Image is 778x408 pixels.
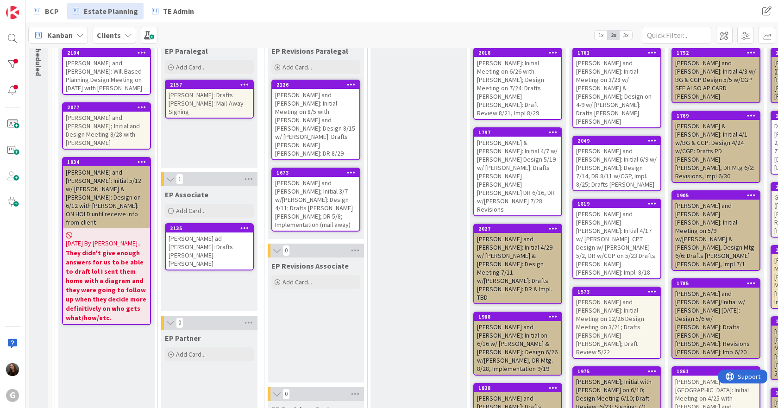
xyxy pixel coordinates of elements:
div: 2104 [67,50,150,56]
div: [PERSON_NAME] and [PERSON_NAME]/Initial w/ [PERSON_NAME] [DATE]: Design 5/6 w/ [PERSON_NAME]: Dra... [672,288,759,358]
div: 1761 [573,49,660,57]
div: [PERSON_NAME] and [PERSON_NAME]: Initial Meeting on 12/26 Design Meeting on 3/21; Drafts [PERSON_... [573,296,660,358]
div: [PERSON_NAME] and [PERSON_NAME]: Initial 6/9 w/ [PERSON_NAME]: Design 7/14, DR 8/11 w/CGP, Impl. ... [573,145,660,190]
div: 1673[PERSON_NAME] and [PERSON_NAME]; Initial 3/7 w/[PERSON_NAME]: Design 4/11: Drafts [PERSON_NAM... [272,169,359,231]
div: 1988 [478,314,561,320]
div: 2018[PERSON_NAME]: Initial Meeting on 6/26 with [PERSON_NAME]; Design Meeting on 7/24: Drafts [PE... [474,49,561,119]
img: AM [6,363,19,376]
a: 1785[PERSON_NAME] and [PERSON_NAME]/Initial w/ [PERSON_NAME] [DATE]: Design 5/6 w/ [PERSON_NAME]:... [671,278,760,359]
div: 2104[PERSON_NAME] and [PERSON_NAME]: Will Based Planning Design Meeting on [DATE] with [PERSON_NAME] [63,49,150,94]
div: 1819[PERSON_NAME] and [PERSON_NAME] [PERSON_NAME]: Initial 4/17 w/ [PERSON_NAME]: CPT Design w/ [... [573,200,660,278]
div: 2157 [170,82,253,88]
div: 1828 [474,384,561,392]
div: 1819 [573,200,660,208]
div: 1785 [677,280,759,287]
div: 2018 [474,49,561,57]
span: EP Associate [165,190,208,199]
div: 1905 [672,191,759,200]
div: 1797 [478,129,561,136]
div: [PERSON_NAME] and [PERSON_NAME] [PERSON_NAME]: Initial Meeting on 5/9 w/[PERSON_NAME] & [PERSON_N... [672,200,759,270]
a: 2049[PERSON_NAME] and [PERSON_NAME]: Initial 6/9 w/ [PERSON_NAME]: Design 7/14, DR 8/11 w/CGP, Im... [572,136,661,191]
div: [PERSON_NAME] and [PERSON_NAME]: Initial 5/12 w/ [PERSON_NAME] & [PERSON_NAME]: Design on 6/12 wi... [63,166,150,228]
div: [PERSON_NAME] and [PERSON_NAME]: Initial on 6/16 w/ [PERSON_NAME] & [PERSON_NAME]; Design 6/26 w/... [474,321,561,375]
span: Kanban [47,30,73,41]
div: 1975 [573,367,660,376]
div: 1792[PERSON_NAME] and [PERSON_NAME]: Initial 4/3 w/ BG & CGP Design 5/5 w/CGP SEE ALSO AP CARD [P... [672,49,759,102]
span: 0 [282,245,290,256]
div: 1785[PERSON_NAME] and [PERSON_NAME]/Initial w/ [PERSON_NAME] [DATE]: Design 5/6 w/ [PERSON_NAME]:... [672,279,759,358]
div: 1785 [672,279,759,288]
span: EP Revisions Associate [271,261,349,270]
div: 1769 [672,112,759,120]
div: 1769[PERSON_NAME] & [PERSON_NAME]: Initial 4/1 w/BG & CGP: Design 4/24 w/CGP: Drafts PD [PERSON_N... [672,112,759,182]
div: [PERSON_NAME] and [PERSON_NAME]: Initial Meeting on 8/5 with [PERSON_NAME] and [PERSON_NAME]: Des... [272,89,359,159]
div: 1975 [577,368,660,375]
div: G [6,389,19,402]
div: 1861 [672,367,759,376]
div: 1573[PERSON_NAME] and [PERSON_NAME]: Initial Meeting on 12/26 Design Meeting on 3/21; Drafts [PER... [573,288,660,358]
div: [PERSON_NAME] ad [PERSON_NAME]: Drafts [PERSON_NAME] [PERSON_NAME] [166,232,253,270]
a: Estate Planning [67,3,144,19]
div: 1988[PERSON_NAME] and [PERSON_NAME]: Initial on 6/16 w/ [PERSON_NAME] & [PERSON_NAME]; Design 6/2... [474,313,561,375]
div: [PERSON_NAME] and [PERSON_NAME] [PERSON_NAME]: Initial 4/17 w/ [PERSON_NAME]: CPT Design w/ [PERS... [573,208,660,278]
span: 0 [176,317,183,328]
span: 1 [176,174,183,185]
div: 2049 [573,137,660,145]
div: 2077 [67,104,150,111]
a: 2104[PERSON_NAME] and [PERSON_NAME]: Will Based Planning Design Meeting on [DATE] with [PERSON_NAME] [62,48,151,95]
a: 1769[PERSON_NAME] & [PERSON_NAME]: Initial 4/1 w/BG & CGP: Design 4/24 w/CGP: Drafts PD [PERSON_N... [671,111,760,183]
div: 1828 [478,385,561,391]
span: Add Card... [176,207,206,215]
div: [PERSON_NAME] & [PERSON_NAME]: Initial 4/1 w/BG & CGP: Design 4/24 w/CGP: Drafts PD [PERSON_NAME]... [672,120,759,182]
div: 2027 [474,225,561,233]
div: 2157[PERSON_NAME]: Drafts [PERSON_NAME]: Mail-Away Signing [166,81,253,118]
div: 1934 [67,159,150,165]
span: EP Partner [165,333,201,343]
div: [PERSON_NAME] and [PERSON_NAME]: Initial 4/3 w/ BG & CGP Design 5/5 w/CGP SEE ALSO AP CARD [PERSO... [672,57,759,102]
div: 2049 [577,138,660,144]
b: They didn't give enough answers for us to be able to draft lol I sent them home with a diagram an... [66,248,147,322]
a: 1792[PERSON_NAME] and [PERSON_NAME]: Initial 4/3 w/ BG & CGP Design 5/5 w/CGP SEE ALSO AP CARD [P... [671,48,760,103]
div: 1797 [474,128,561,137]
span: 3x [620,31,632,40]
div: 1792 [672,49,759,57]
div: 1905 [677,192,759,199]
span: 0 [282,389,290,400]
div: 1905[PERSON_NAME] and [PERSON_NAME] [PERSON_NAME]: Initial Meeting on 5/9 w/[PERSON_NAME] & [PERS... [672,191,759,270]
div: 1792 [677,50,759,56]
div: 2135 [170,225,253,232]
span: Add Card... [176,63,206,71]
div: [PERSON_NAME] and [PERSON_NAME]: Initial Meeting on 3/28 w/ [PERSON_NAME] & [PERSON_NAME]; Design... [573,57,660,127]
div: 2104 [63,49,150,57]
div: 2135 [166,224,253,232]
div: 2135[PERSON_NAME] ad [PERSON_NAME]: Drafts [PERSON_NAME] [PERSON_NAME] [166,224,253,270]
div: 2018 [478,50,561,56]
div: 1861 [677,368,759,375]
a: 1673[PERSON_NAME] and [PERSON_NAME]; Initial 3/7 w/[PERSON_NAME]: Design 4/11: Drafts [PERSON_NAM... [271,168,360,232]
a: 1819[PERSON_NAME] and [PERSON_NAME] [PERSON_NAME]: Initial 4/17 w/ [PERSON_NAME]: CPT Design w/ [... [572,199,661,279]
span: Estate Planning [84,6,138,17]
a: 1573[PERSON_NAME] and [PERSON_NAME]: Initial Meeting on 12/26 Design Meeting on 3/21; Drafts [PER... [572,287,661,359]
div: 1761 [577,50,660,56]
div: 2126[PERSON_NAME] and [PERSON_NAME]: Initial Meeting on 8/5 with [PERSON_NAME] and [PERSON_NAME]:... [272,81,359,159]
a: 1934[PERSON_NAME] and [PERSON_NAME]: Initial 5/12 w/ [PERSON_NAME] & [PERSON_NAME]: Design on 6/1... [62,157,151,325]
div: 1797[PERSON_NAME] & [PERSON_NAME]: Initial 4/7 w/ [PERSON_NAME] Design 5/19 w/ [PERSON_NAME]: Dra... [474,128,561,215]
div: 2027 [478,226,561,232]
div: 2157 [166,81,253,89]
div: [PERSON_NAME] & [PERSON_NAME]: Initial 4/7 w/ [PERSON_NAME] Design 5/19 w/ [PERSON_NAME]: Drafts ... [474,137,561,215]
span: 2x [607,31,620,40]
div: [PERSON_NAME]: Initial Meeting on 6/26 with [PERSON_NAME]; Design Meeting on 7/24: Drafts [PERSON... [474,57,561,119]
a: 2157[PERSON_NAME]: Drafts [PERSON_NAME]: Mail-Away Signing [165,80,254,119]
input: Quick Filter... [642,27,711,44]
div: 1573 [573,288,660,296]
a: 1905[PERSON_NAME] and [PERSON_NAME] [PERSON_NAME]: Initial Meeting on 5/9 w/[PERSON_NAME] & [PERS... [671,190,760,271]
div: 1819 [577,201,660,207]
div: 1934[PERSON_NAME] and [PERSON_NAME]: Initial 5/12 w/ [PERSON_NAME] & [PERSON_NAME]: Design on 6/1... [63,158,150,228]
a: 2077[PERSON_NAME] and [PERSON_NAME]; Initial and Design Meeting 8/28 with [PERSON_NAME] [62,102,151,150]
div: [PERSON_NAME] and [PERSON_NAME]: Will Based Planning Design Meeting on [DATE] with [PERSON_NAME] [63,57,150,94]
div: 2027[PERSON_NAME] and [PERSON_NAME]: Initial 4/29 w/ [PERSON_NAME] & [PERSON_NAME]: Design Meetin... [474,225,561,303]
a: 1761[PERSON_NAME] and [PERSON_NAME]: Initial Meeting on 3/28 w/ [PERSON_NAME] & [PERSON_NAME]; De... [572,48,661,128]
span: EP Paralegal [165,46,208,56]
div: 1761[PERSON_NAME] and [PERSON_NAME]: Initial Meeting on 3/28 w/ [PERSON_NAME] & [PERSON_NAME]; De... [573,49,660,127]
span: 1x [595,31,607,40]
